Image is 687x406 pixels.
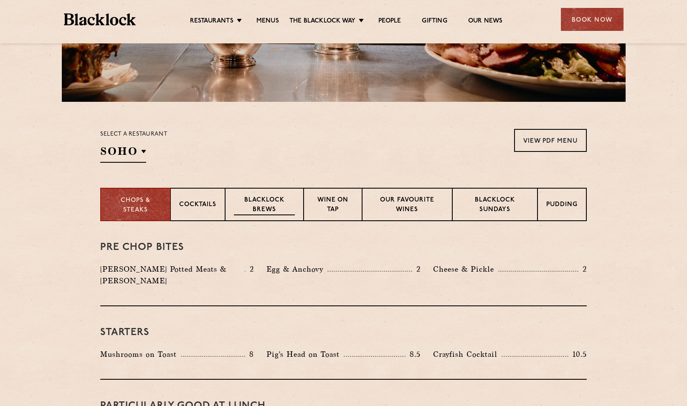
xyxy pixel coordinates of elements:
[371,196,443,215] p: Our favourite wines
[378,17,401,26] a: People
[468,17,503,26] a: Our News
[289,17,355,26] a: The Blacklock Way
[100,327,587,338] h3: Starters
[64,13,136,25] img: BL_Textured_Logo-footer-cropped.svg
[234,196,295,215] p: Blacklock Brews
[100,144,146,163] h2: SOHO
[312,196,353,215] p: Wine on Tap
[514,129,587,152] a: View PDF Menu
[546,200,578,211] p: Pudding
[412,264,421,275] p: 2
[190,17,233,26] a: Restaurants
[256,17,279,26] a: Menus
[266,348,344,360] p: Pig's Head on Toast
[568,349,587,360] p: 10.5
[433,263,498,275] p: Cheese & Pickle
[422,17,447,26] a: Gifting
[433,348,502,360] p: Crayfish Cocktail
[179,200,216,211] p: Cocktails
[461,196,529,215] p: Blacklock Sundays
[246,264,254,275] p: 2
[406,349,421,360] p: 8.5
[100,129,167,140] p: Select a restaurant
[561,8,624,31] div: Book Now
[100,242,587,253] h3: Pre Chop Bites
[245,349,254,360] p: 8
[100,263,245,287] p: [PERSON_NAME] Potted Meats & [PERSON_NAME]
[578,264,587,275] p: 2
[109,196,162,215] p: Chops & Steaks
[266,263,327,275] p: Egg & Anchovy
[100,348,181,360] p: Mushrooms on Toast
